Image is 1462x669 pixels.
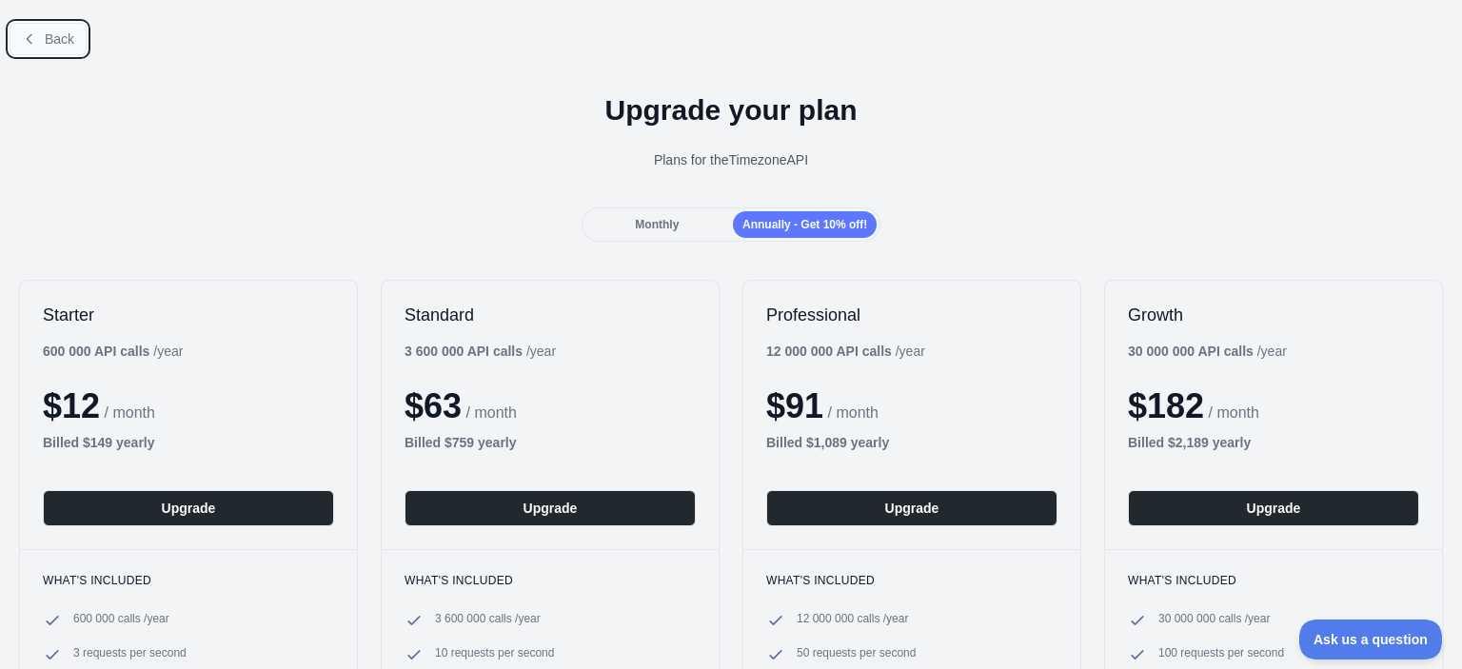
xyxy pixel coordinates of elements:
[1128,342,1287,361] div: / year
[405,342,556,361] div: / year
[1128,304,1419,326] h2: Growth
[766,386,823,425] span: $ 91
[405,304,696,326] h2: Standard
[766,344,892,359] b: 12 000 000 API calls
[766,342,925,361] div: / year
[766,304,1057,326] h2: Professional
[1128,344,1254,359] b: 30 000 000 API calls
[1299,620,1443,659] iframe: Toggle Customer Support
[1128,386,1204,425] span: $ 182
